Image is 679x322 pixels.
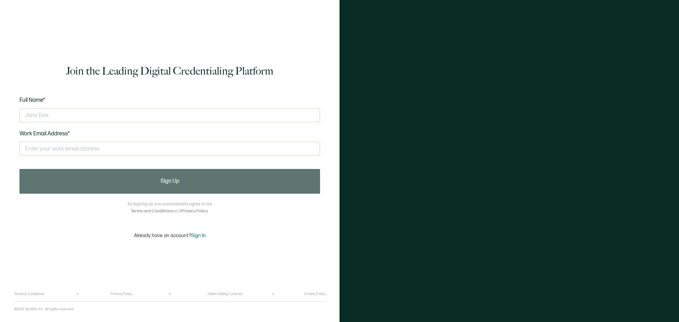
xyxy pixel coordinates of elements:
[128,201,212,215] p: By signing up, you automatically agree to our and .
[208,292,243,296] a: Online Selling Contract
[134,233,206,239] p: Already have an account?
[14,292,44,296] a: Terms & Conditions
[66,64,273,78] h1: Join the Leading Digital Credentialing Platform
[191,233,206,239] span: Sign In
[181,209,208,214] a: Privacy Policy
[19,142,320,156] input: Enter your work email address
[304,292,325,296] a: Cookie Policy
[131,209,174,214] a: Terms and Conditions
[19,97,45,104] span: Full Name*
[111,292,132,296] a: Privacy Policy
[19,130,70,137] span: Work Email Address*
[14,307,74,311] p: ©2025 Sertifier Inc.. All rights reserved.
[19,169,320,194] button: Sign Up
[161,178,179,184] span: Sign Up
[19,108,320,122] input: Jane Doe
